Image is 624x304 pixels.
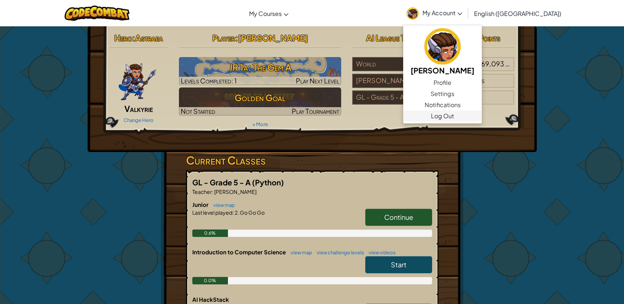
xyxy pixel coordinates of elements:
a: My Courses [245,3,292,23]
img: avatar [406,7,419,20]
a: view videos [365,250,396,255]
a: Profile [403,77,482,88]
a: Golden GoalNot StartedPlay Tournament [179,87,341,116]
span: My Account [422,9,462,17]
a: Play Next Level [179,57,341,85]
span: : [232,209,234,216]
span: Introduction to Computer Science [192,248,287,255]
span: AI HackStack [192,296,229,303]
a: Settings [403,88,482,99]
h3: Current Classes [186,152,438,169]
span: Go Go Go [239,209,265,216]
span: 8,169,093 [473,59,504,68]
span: AI League Team Rankings [366,33,450,43]
img: CodeCombat logo [65,6,130,21]
h5: [PERSON_NAME] [411,65,474,76]
span: : [212,188,213,195]
span: Junior [192,201,210,208]
div: GL - Grade 5 - A [352,90,433,105]
a: Notifications [403,99,482,110]
span: Player [212,33,235,43]
a: [PERSON_NAME]#91/109players [352,81,514,89]
a: World#7,947,811/8,169,093players [352,64,514,73]
span: Start [391,260,406,269]
img: JR 1a: The Gem A [179,57,341,85]
span: Levels Completed: 1 [181,76,237,85]
img: Golden Goal [179,87,341,116]
span: : [235,33,238,43]
span: GL - Grade 5 - A [192,178,252,187]
a: English ([GEOGRAPHIC_DATA]) [470,3,565,23]
div: [PERSON_NAME] [352,74,433,88]
span: Hero [114,33,132,43]
img: avatar [424,28,461,65]
div: 0.6% [192,229,228,237]
span: 2. [234,209,239,216]
a: view map [287,250,312,255]
div: World [352,57,433,71]
span: Not Started [181,107,215,115]
span: [PERSON_NAME] [238,33,308,43]
span: My Courses [249,10,282,17]
span: Astraea [135,33,163,43]
span: [PERSON_NAME] [213,188,257,195]
span: Play Next Level [296,76,339,85]
a: [PERSON_NAME] [403,27,482,77]
h3: Golden Goal [179,89,341,106]
span: (Python) [252,178,284,187]
span: Last level played [192,209,232,216]
span: English ([GEOGRAPHIC_DATA]) [474,10,561,17]
h3: JR 1a: The Gem A [179,59,341,76]
div: 0.0% [192,277,228,284]
a: Change Hero [124,117,154,123]
span: Continue [384,213,413,221]
a: view map [210,202,235,208]
span: : [132,33,135,43]
a: + More [252,121,268,127]
span: Teacher [192,188,212,195]
img: ValkyriePose.png [118,57,157,102]
a: Log Out [403,110,482,122]
a: GL - Grade 5 - A#6/6players [352,98,514,106]
span: Notifications [425,100,461,109]
a: My Account [403,1,466,25]
span: Valkyrie [124,103,153,114]
span: Play Tournament [292,107,339,115]
a: view challenge levels [313,250,364,255]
